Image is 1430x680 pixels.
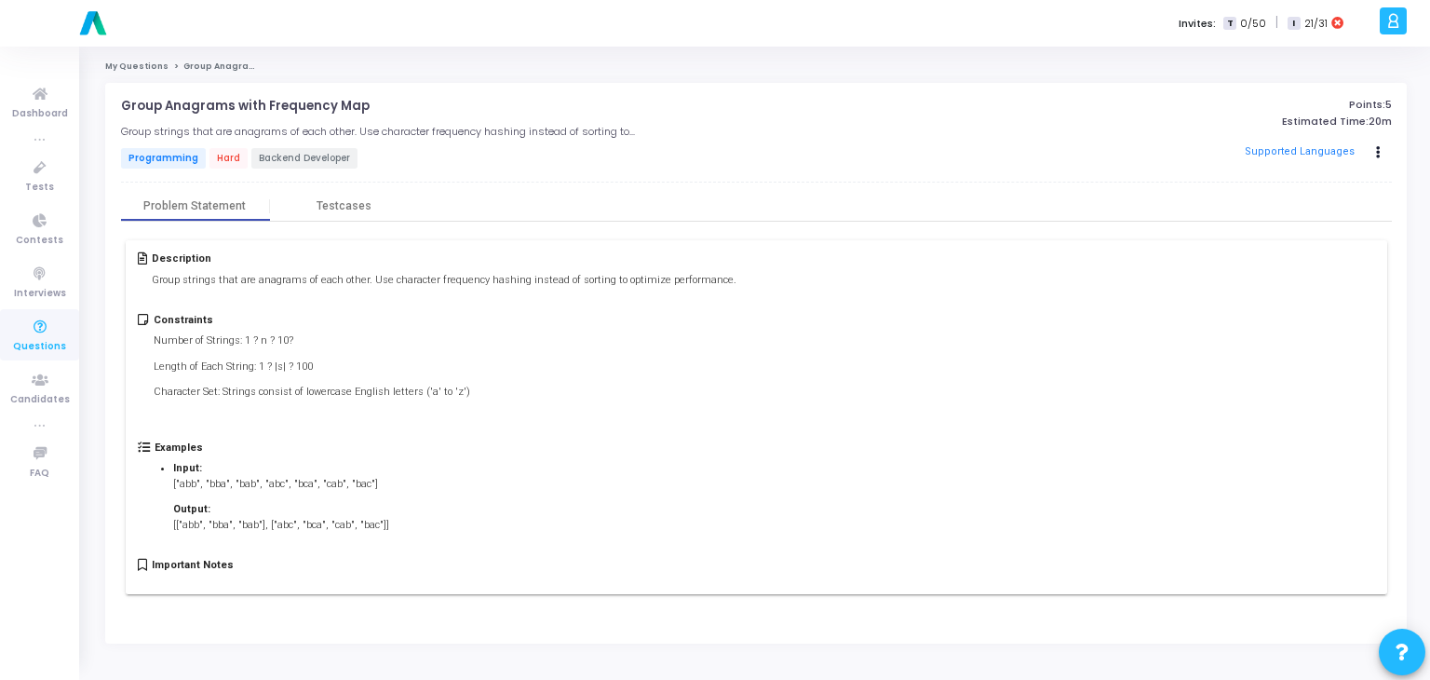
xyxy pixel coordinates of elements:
[1304,16,1328,32] span: 21/31
[121,99,370,114] p: Group Anagrams with Frequency Map
[152,252,736,265] h5: Description
[209,148,248,169] span: Hard
[173,462,202,474] strong: Input:
[154,385,470,415] p: Character Set: Strings consist of lowercase English letters ('a' to 'z')
[12,106,68,122] span: Dashboard
[978,99,1392,111] p: Points:
[14,286,66,302] span: Interviews
[1239,139,1361,167] button: Supported Languages
[183,61,357,72] span: Group Anagrams with Frequency Map
[105,61,169,72] a: My Questions
[251,148,357,169] span: Backend Developer
[1385,97,1392,112] span: 5
[173,503,210,515] strong: Output:
[152,559,234,571] h5: Important Notes
[154,360,470,375] p: Length of Each String: 1 ? |s| ? 100
[1223,17,1235,31] span: T
[121,126,635,138] h5: Group strings that are anagrams of each other. Use character frequency hashing instead of sorting...
[1369,116,1392,128] span: 20m
[13,339,66,355] span: Questions
[154,333,470,349] p: Number of Strings: 1 ? n ? 10?
[152,274,736,286] span: Group strings that are anagrams of each other. Use character frequency hashing instead of sorting...
[143,199,246,213] div: Problem Statement
[1240,16,1266,32] span: 0/50
[16,233,63,249] span: Contests
[74,5,112,42] img: logo
[1275,13,1278,33] span: |
[25,180,54,196] span: Tests
[1179,16,1216,32] label: Invites:
[30,466,49,482] span: FAQ
[105,61,1407,73] nav: breadcrumb
[154,314,470,326] h5: Constraints
[173,478,378,490] span: ["abb", "bba", "bab", "abc", "bca", "cab", "bac"]
[155,442,408,454] h5: Examples
[121,148,206,169] span: Programming
[978,116,1392,128] p: Estimated Time:
[173,518,389,534] p: [["abb", "bba", "bab"], ["abc", "bca", "cab", "bac"]]
[1366,140,1392,166] button: Actions
[1288,17,1300,31] span: I
[317,199,371,213] div: Testcases
[10,392,70,408] span: Candidates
